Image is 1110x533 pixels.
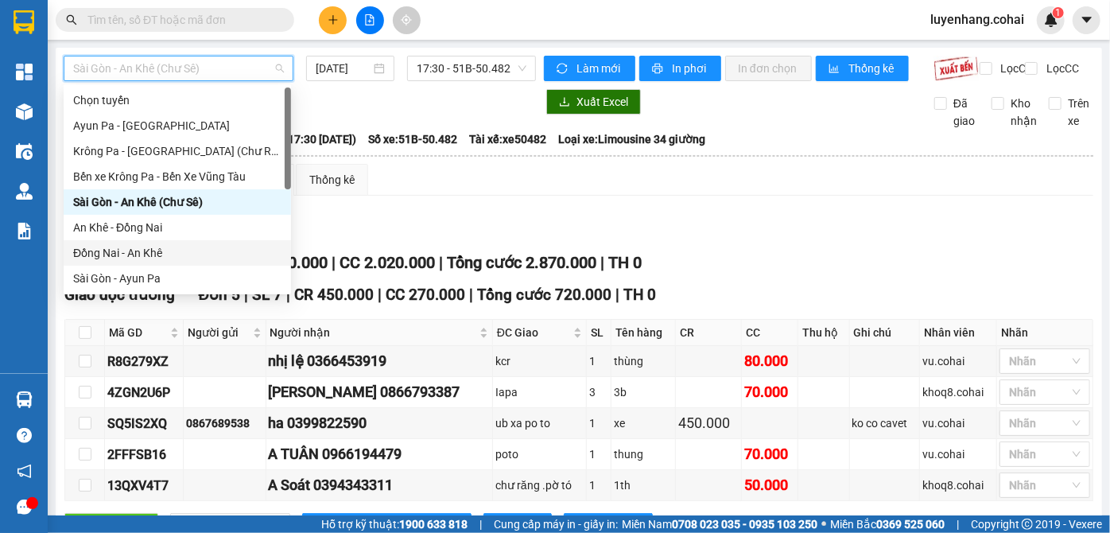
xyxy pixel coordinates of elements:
[830,515,945,533] span: Miền Bắc
[309,171,355,189] div: Thống kê
[107,445,180,465] div: 2FFFSB16
[399,518,468,531] strong: 1900 633 818
[16,143,33,160] img: warehouse-icon
[368,130,457,148] span: Số xe: 51B-50.482
[64,164,291,189] div: Bến xe Krông Pa - Bến Xe Vũng Tàu
[744,350,795,372] div: 80.000
[615,286,619,304] span: |
[1080,13,1094,27] span: caret-down
[497,324,570,341] span: ĐC Giao
[469,130,546,148] span: Tài xế: xe50482
[1061,95,1096,130] span: Trên xe
[321,515,468,533] span: Hỗ trợ kỹ thuật:
[495,352,584,370] div: kcr
[576,60,623,77] span: Làm mới
[1044,13,1058,27] img: icon-new-feature
[744,443,795,465] div: 70.000
[922,445,994,463] div: vu.cohai
[105,470,184,501] td: 13QXV4T7
[386,286,465,304] span: CC 270.000
[73,117,281,134] div: Ayun Pa - [GEOGRAPHIC_DATA]
[589,383,608,401] div: 3
[73,244,281,262] div: Đồng Nai - An Khê
[614,477,673,494] div: 1th
[269,381,490,403] div: [PERSON_NAME] 0866793387
[269,412,490,434] div: ha 0399822590
[876,518,945,531] strong: 0369 525 060
[922,414,994,432] div: vu.cohai
[477,286,611,304] span: Tổng cước 720.000
[328,14,339,25] span: plus
[244,286,248,304] span: |
[64,189,291,215] div: Sài Gòn - An Khê (Chư Sê)
[73,91,281,109] div: Chọn tuyến
[614,414,673,432] div: xe
[479,515,482,533] span: |
[105,346,184,377] td: R8G279XZ
[576,93,628,111] span: Xuất Excel
[316,60,371,77] input: 15/10/2025
[614,383,673,401] div: 3b
[922,477,994,494] div: khoq8.cohai
[447,253,596,272] span: Tổng cước 2.870.000
[829,63,842,76] span: bar-chart
[676,320,742,346] th: CR
[494,515,618,533] span: Cung cấp máy in - giấy in:
[848,60,896,77] span: Thống kê
[1073,6,1100,34] button: caret-down
[587,320,611,346] th: SL
[1055,7,1061,18] span: 1
[64,113,291,138] div: Ayun Pa - Sài Gòn
[105,439,184,470] td: 2FFFSB16
[558,130,705,148] span: Loại xe: Limousine 34 giường
[589,477,608,494] div: 1
[672,60,708,77] span: In phơi
[87,11,275,29] input: Tìm tên, số ĐT hoặc mã đơn
[356,6,384,34] button: file-add
[1004,95,1043,130] span: Kho nhận
[393,6,421,34] button: aim
[73,219,281,236] div: An Khê - Đồng Nai
[401,14,412,25] span: aim
[614,352,673,370] div: thùng
[672,518,817,531] strong: 0708 023 035 - 0935 103 250
[17,500,32,515] span: message
[816,56,909,81] button: bar-chartThống kê
[622,515,817,533] span: Miền Nam
[64,138,291,164] div: Krông Pa - Sài Gòn (Chư RCăm)
[16,391,33,408] img: warehouse-icon
[744,474,795,496] div: 50.000
[73,270,281,287] div: Sài Gòn - Ayun Pa
[798,320,849,346] th: Thu hộ
[589,352,608,370] div: 1
[1001,324,1089,341] div: Nhãn
[495,383,584,401] div: Iapa
[495,477,584,494] div: chư răng .pờ tó
[852,414,918,432] div: ko co cavet
[544,56,635,81] button: syncLàm mới
[16,183,33,200] img: warehouse-icon
[73,142,281,160] div: Krông Pa - [GEOGRAPHIC_DATA] (Chư RCăm)
[107,352,180,372] div: R8G279XZ
[252,286,282,304] span: SL 7
[378,286,382,304] span: |
[742,320,798,346] th: CC
[744,381,795,403] div: 70.000
[1053,7,1064,18] sup: 1
[608,253,642,272] span: TH 0
[199,286,241,304] span: Đơn 5
[614,445,673,463] div: thung
[439,253,443,272] span: |
[922,383,994,401] div: khoq8.cohai
[107,383,180,403] div: 4ZGN2U6P
[17,464,32,479] span: notification
[947,95,981,130] span: Đã giao
[319,6,347,34] button: plus
[557,63,570,76] span: sync
[294,286,374,304] span: CR 450.000
[469,286,473,304] span: |
[1040,60,1081,77] span: Lọc CC
[340,253,435,272] span: CC 2.020.000
[995,60,1036,77] span: Lọc CR
[269,474,490,496] div: A Soát 0394343311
